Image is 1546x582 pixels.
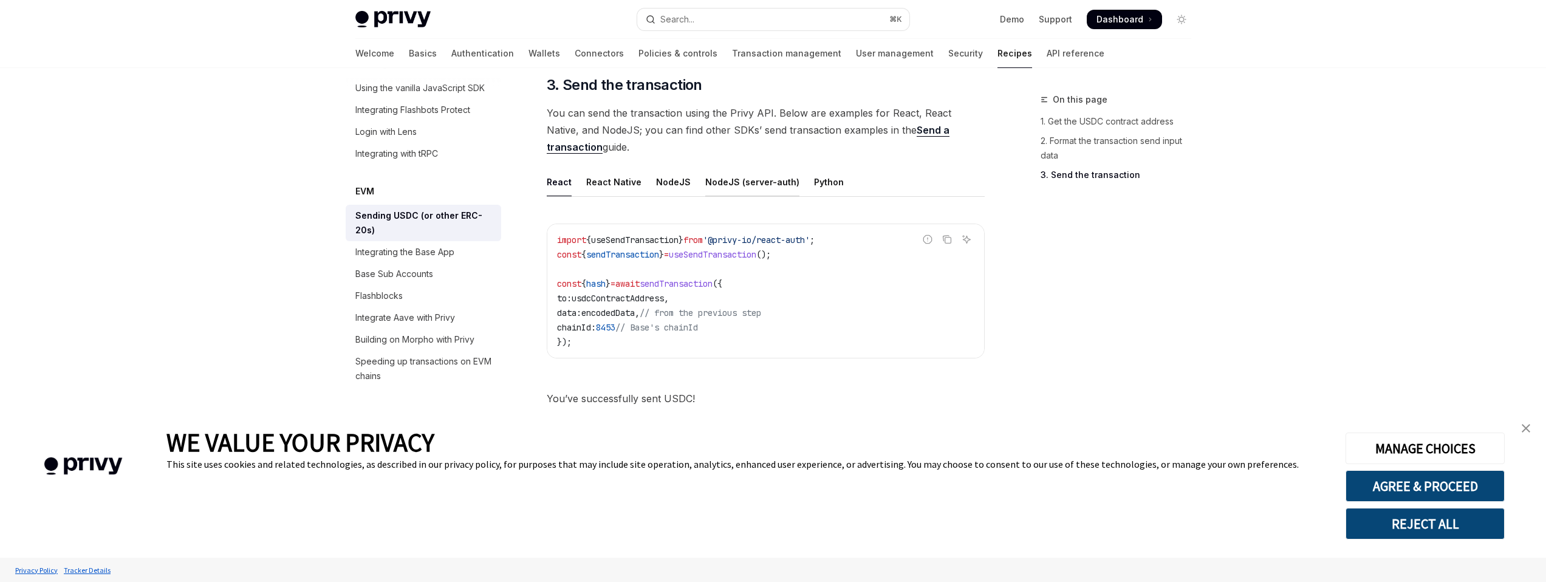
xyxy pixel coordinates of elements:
[451,39,514,68] a: Authentication
[528,39,560,68] a: Wallets
[640,307,761,318] span: // from the previous step
[814,168,844,196] div: Python
[683,235,703,245] span: from
[703,235,810,245] span: '@privy-io/react-auth'
[572,293,664,304] span: usdcContractAddress
[997,39,1032,68] a: Recipes
[355,332,474,347] div: Building on Morpho with Privy
[557,307,581,318] span: data:
[355,208,494,238] div: Sending USDC (or other ERC-20s)
[346,77,501,99] a: Using the vanilla JavaScript SDK
[355,267,433,281] div: Base Sub Accounts
[1041,131,1201,165] a: 2. Format the transaction send input data
[1039,13,1072,26] a: Support
[355,406,386,421] h5: Solana
[615,322,698,333] span: // Base's chainId
[61,560,114,581] a: Tracker Details
[1346,508,1505,539] button: REJECT ALL
[346,99,501,121] a: Integrating Flashbots Protect
[346,121,501,143] a: Login with Lens
[575,39,624,68] a: Connectors
[659,249,664,260] span: }
[355,289,403,303] div: Flashblocks
[547,390,985,407] span: You’ve successfully sent USDC!
[12,560,61,581] a: Privacy Policy
[557,337,572,347] span: });
[166,426,434,458] span: WE VALUE YOUR PRIVACY
[611,278,615,289] span: =
[409,39,437,68] a: Basics
[346,285,501,307] a: Flashblocks
[1047,39,1104,68] a: API reference
[346,205,501,241] a: Sending USDC (or other ERC-20s)
[18,440,148,493] img: company logo
[581,307,635,318] span: encodedData
[547,75,702,95] span: 3. Send the transaction
[547,104,985,156] span: You can send the transaction using the Privy API. Below are examples for React, React Native, and...
[1346,470,1505,502] button: AGREE & PROCEED
[355,81,485,95] div: Using the vanilla JavaScript SDK
[586,168,641,196] div: React Native
[346,143,501,165] a: Integrating with tRPC
[1096,13,1143,26] span: Dashboard
[856,39,934,68] a: User management
[557,293,572,304] span: to:
[355,125,417,139] div: Login with Lens
[1514,416,1538,440] a: close banner
[355,11,431,28] img: light logo
[355,103,470,117] div: Integrating Flashbots Protect
[1041,165,1201,185] a: 3. Send the transaction
[889,15,902,24] span: ⌘ K
[581,249,586,260] span: {
[557,235,586,245] span: import
[355,146,438,161] div: Integrating with tRPC
[705,168,799,196] div: NodeJS (server-auth)
[656,168,691,196] div: NodeJS
[346,307,501,329] a: Integrate Aave with Privy
[615,278,640,289] span: await
[1522,424,1530,433] img: close banner
[660,12,694,27] div: Search...
[355,39,394,68] a: Welcome
[586,249,659,260] span: sendTransaction
[166,458,1327,470] div: This site uses cookies and related technologies, as described in our privacy policy, for purposes...
[346,329,501,351] a: Building on Morpho with Privy
[810,235,815,245] span: ;
[664,249,669,260] span: =
[355,310,455,325] div: Integrate Aave with Privy
[557,322,596,333] span: chainId:
[1087,10,1162,29] a: Dashboard
[664,293,669,304] span: ,
[679,235,683,245] span: }
[355,245,454,259] div: Integrating the Base App
[1000,13,1024,26] a: Demo
[713,278,722,289] span: ({
[557,278,581,289] span: const
[596,322,615,333] span: 8453
[635,307,640,318] span: ,
[346,263,501,285] a: Base Sub Accounts
[920,231,935,247] button: Report incorrect code
[355,354,494,383] div: Speeding up transactions on EVM chains
[1053,92,1107,107] span: On this page
[547,168,572,196] div: React
[939,231,955,247] button: Copy the contents from the code block
[586,278,606,289] span: hash
[638,39,717,68] a: Policies & controls
[1172,10,1191,29] button: Toggle dark mode
[732,39,841,68] a: Transaction management
[346,351,501,387] a: Speeding up transactions on EVM chains
[640,278,713,289] span: sendTransaction
[591,235,679,245] span: useSendTransaction
[346,241,501,263] a: Integrating the Base App
[581,278,586,289] span: {
[355,184,374,199] h5: EVM
[586,235,591,245] span: {
[1041,112,1201,131] a: 1. Get the USDC contract address
[959,231,974,247] button: Ask AI
[606,278,611,289] span: }
[557,249,581,260] span: const
[669,249,756,260] span: useSendTransaction
[756,249,771,260] span: ();
[1346,433,1505,464] button: MANAGE CHOICES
